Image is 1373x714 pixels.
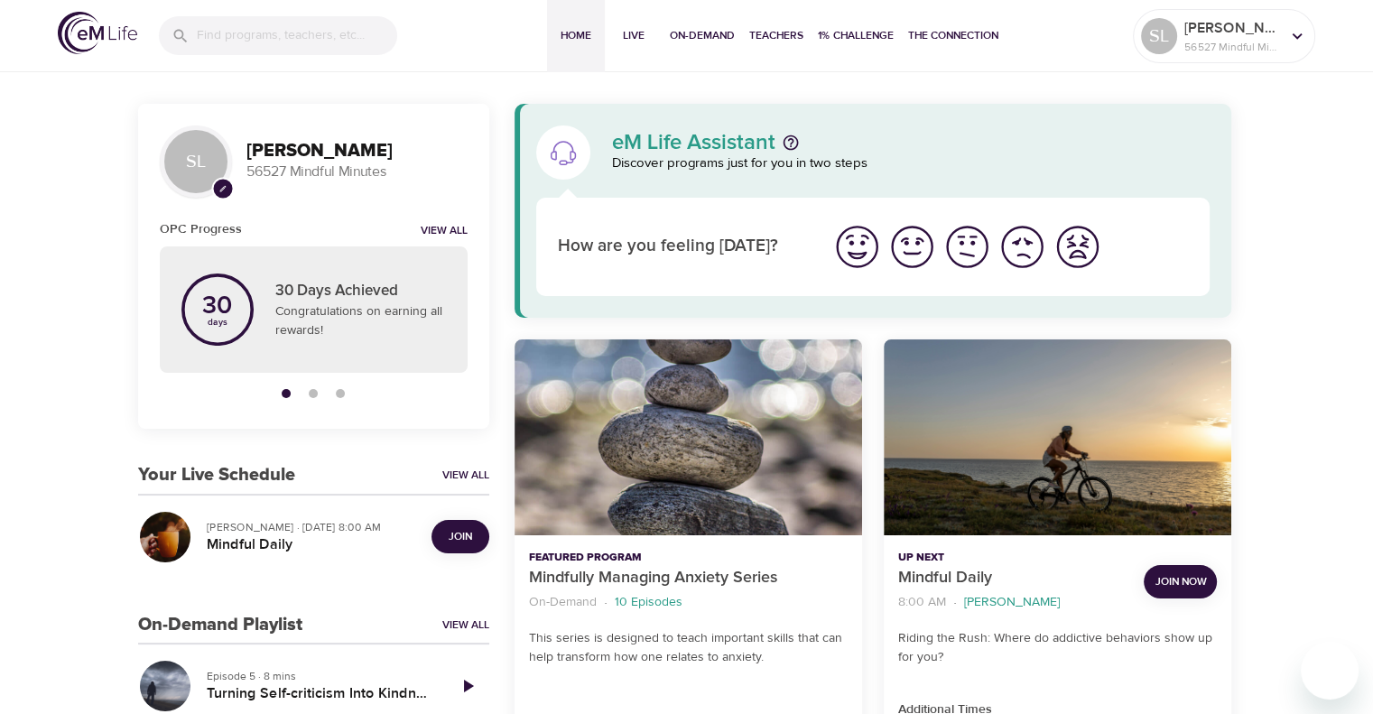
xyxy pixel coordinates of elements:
button: Join [431,520,489,553]
a: Play Episode [446,664,489,708]
p: 56527 Mindful Minutes [246,162,468,182]
p: Mindfully Managing Anxiety Series [529,566,848,590]
a: View all notifications [421,224,468,239]
span: Join Now [1155,572,1206,591]
p: 30 [202,293,232,319]
img: good [887,222,937,272]
li: · [604,590,608,615]
span: The Connection [908,26,998,45]
p: This series is designed to teach important skills that can help transform how one relates to anxi... [529,629,848,667]
nav: breadcrumb [898,590,1129,615]
img: eM Life Assistant [549,138,578,167]
span: Join [449,527,472,546]
h5: Mindful Daily [207,535,417,554]
nav: breadcrumb [529,590,848,615]
img: worst [1053,222,1102,272]
span: On-Demand [670,26,735,45]
p: 56527 Mindful Minutes [1184,39,1280,55]
p: 30 Days Achieved [275,280,446,303]
p: Congratulations on earning all rewards! [275,302,446,340]
p: Featured Program [529,550,848,566]
p: How are you feeling [DATE]? [558,234,808,260]
p: [PERSON_NAME] [1184,17,1280,39]
span: 1% Challenge [818,26,894,45]
p: [PERSON_NAME] · [DATE] 8:00 AM [207,519,417,535]
p: Episode 5 · 8 mins [207,668,431,684]
button: Join Now [1144,565,1217,598]
li: · [953,590,957,615]
button: I'm feeling worst [1050,219,1105,274]
h3: On-Demand Playlist [138,615,302,635]
a: View All [442,617,489,633]
h3: [PERSON_NAME] [246,141,468,162]
p: Discover programs just for you in two steps [612,153,1211,174]
button: I'm feeling good [885,219,940,274]
img: great [832,222,882,272]
h3: Your Live Schedule [138,465,295,486]
img: logo [58,12,137,54]
button: Turning Self-criticism Into Kindness [138,659,192,713]
p: days [202,319,232,326]
p: Riding the Rush: Where do addictive behaviors show up for you? [898,629,1217,667]
p: eM Life Assistant [612,132,775,153]
p: Up Next [898,550,1129,566]
button: Mindful Daily [884,339,1231,535]
img: bad [997,222,1047,272]
span: Home [554,26,598,45]
iframe: Button to launch messaging window [1301,642,1359,700]
p: 8:00 AM [898,593,946,612]
a: View All [442,468,489,483]
h6: OPC Progress [160,219,242,239]
div: SL [1141,18,1177,54]
input: Find programs, teachers, etc... [197,16,397,55]
p: [PERSON_NAME] [964,593,1060,612]
span: Live [612,26,655,45]
p: 10 Episodes [615,593,682,612]
button: I'm feeling ok [940,219,995,274]
p: On-Demand [529,593,597,612]
span: Teachers [749,26,803,45]
img: ok [942,222,992,272]
button: I'm feeling bad [995,219,1050,274]
p: Mindful Daily [898,566,1129,590]
button: I'm feeling great [830,219,885,274]
div: SL [160,125,232,198]
h5: Turning Self-criticism Into Kindness [207,684,431,703]
button: Mindfully Managing Anxiety Series [515,339,862,535]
